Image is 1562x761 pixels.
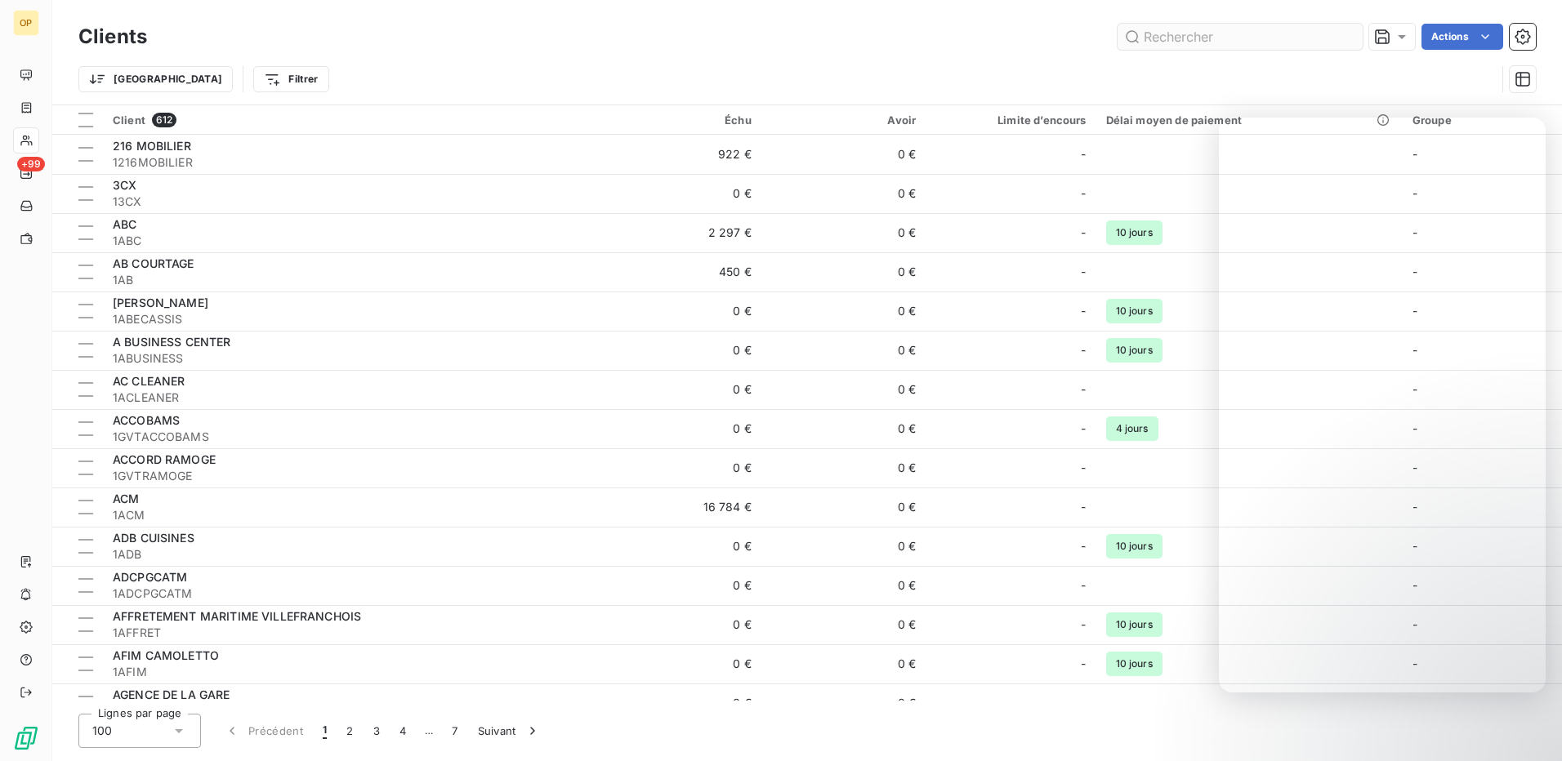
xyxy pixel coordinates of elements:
[1081,616,1086,633] span: -
[113,531,194,545] span: ADB CUISINES
[1081,695,1086,711] span: -
[113,194,587,210] span: 13CX
[596,291,761,331] td: 0 €
[390,714,416,748] button: 4
[113,296,208,309] span: [PERSON_NAME]
[761,644,926,683] td: 0 €
[761,135,926,174] td: 0 €
[761,566,926,605] td: 0 €
[113,389,587,406] span: 1ACLEANER
[113,350,587,367] span: 1ABUSINESS
[761,409,926,448] td: 0 €
[1106,416,1158,441] span: 4 jours
[1106,299,1163,323] span: 10 jours
[113,154,587,171] span: 1216MOBILIER
[596,135,761,174] td: 922 €
[113,272,587,288] span: 1AB
[1219,118,1546,692] iframe: Intercom live chat
[1081,225,1086,241] span: -
[1081,421,1086,437] span: -
[761,683,926,723] td: 0 €
[596,644,761,683] td: 0 €
[13,725,39,751] img: Logo LeanPay
[596,683,761,723] td: 0 €
[596,527,761,566] td: 0 €
[771,113,916,127] div: Avoir
[1412,696,1417,710] span: -
[113,113,145,127] span: Client
[113,233,587,249] span: 1ABC
[113,648,219,662] span: AFIM CAMOLETTO
[761,487,926,527] td: 0 €
[113,546,587,563] span: 1ADB
[113,139,191,153] span: 216 MOBILIER
[214,714,313,748] button: Précédent
[17,157,45,171] span: +99
[113,468,587,484] span: 1GVTRAMOGE
[1106,220,1163,245] span: 10 jours
[13,10,39,36] div: OP
[761,605,926,644] td: 0 €
[761,527,926,566] td: 0 €
[113,256,194,270] span: AB COURTAGE
[1081,185,1086,202] span: -
[1081,146,1086,162] span: -
[1106,612,1163,637] span: 10 jours
[253,66,328,92] button: Filtrer
[113,217,136,231] span: ABC
[1081,538,1086,554] span: -
[596,566,761,605] td: 0 €
[596,448,761,487] td: 0 €
[113,178,136,192] span: 3CX
[442,714,467,748] button: 7
[1081,499,1086,515] span: -
[152,113,176,127] span: 612
[113,374,185,388] span: AC CLEANER
[113,664,587,680] span: 1AFIM
[113,688,230,701] span: AGENCE DE LA GARE
[113,429,587,445] span: 1GVTACCOBAMS
[596,331,761,370] td: 0 €
[113,335,231,349] span: A BUSINESS CENTER
[761,252,926,291] td: 0 €
[761,291,926,331] td: 0 €
[596,409,761,448] td: 0 €
[113,492,139,505] span: ACM
[113,609,361,623] span: AFFRETEMENT MARITIME VILLEFRANCHOIS
[313,714,337,748] button: 1
[1081,342,1086,358] span: -
[1081,381,1086,398] span: -
[1106,534,1163,559] span: 10 jours
[1081,303,1086,319] span: -
[113,625,587,641] span: 1AFFRET
[1081,460,1086,476] span: -
[468,714,551,748] button: Suivant
[113,585,587,602] span: 1ADCPGCATM
[761,448,926,487] td: 0 €
[416,718,442,744] span: …
[596,213,761,252] td: 2 297 €
[364,714,390,748] button: 3
[1081,577,1086,594] span: -
[596,370,761,409] td: 0 €
[323,723,327,739] span: 1
[1412,113,1552,127] div: Groupe
[1106,113,1393,127] div: Délai moyen de paiement
[113,507,587,523] span: 1ACM
[761,331,926,370] td: 0 €
[78,22,147,51] h3: Clients
[337,714,363,748] button: 2
[1506,705,1546,745] iframe: Intercom live chat
[596,252,761,291] td: 450 €
[935,113,1086,127] div: Limite d’encours
[761,174,926,213] td: 0 €
[596,605,761,644] td: 0 €
[113,311,587,327] span: 1ABECASSIS
[113,413,180,427] span: ACCOBAMS
[761,370,926,409] td: 0 €
[113,570,187,584] span: ADCPGCATM
[761,213,926,252] td: 0 €
[1081,656,1086,672] span: -
[113,452,216,466] span: ACCORD RAMOGE
[1118,24,1363,50] input: Rechercher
